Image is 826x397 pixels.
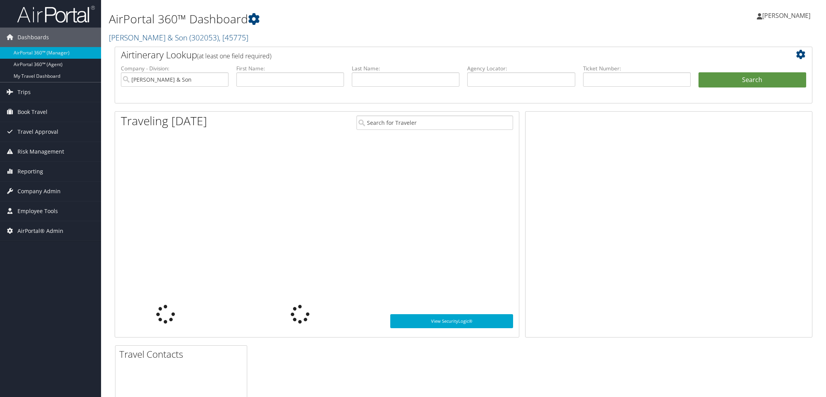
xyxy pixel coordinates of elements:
label: Last Name: [352,65,459,72]
h1: AirPortal 360™ Dashboard [109,11,582,27]
span: Travel Approval [17,122,58,142]
span: ( 302053 ) [189,32,219,43]
span: [PERSON_NAME] [762,11,810,20]
label: Agency Locator: [467,65,575,72]
span: Employee Tools [17,201,58,221]
span: Book Travel [17,102,47,122]
span: Company Admin [17,182,61,201]
label: First Name: [236,65,344,72]
label: Ticket Number: [583,65,691,72]
span: Trips [17,82,31,102]
h2: Travel Contacts [119,348,247,361]
span: AirPortal® Admin [17,221,63,241]
span: Reporting [17,162,43,181]
a: [PERSON_NAME] [757,4,818,27]
button: Search [699,72,806,88]
h1: Traveling [DATE] [121,113,207,129]
label: Company - Division: [121,65,229,72]
a: View SecurityLogic® [390,314,513,328]
h2: Airtinerary Lookup [121,48,748,61]
a: [PERSON_NAME] & Son [109,32,248,43]
span: Risk Management [17,142,64,161]
span: , [ 45775 ] [219,32,248,43]
span: Dashboards [17,28,49,47]
input: Search for Traveler [356,115,513,130]
span: (at least one field required) [197,52,271,60]
img: airportal-logo.png [17,5,95,23]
